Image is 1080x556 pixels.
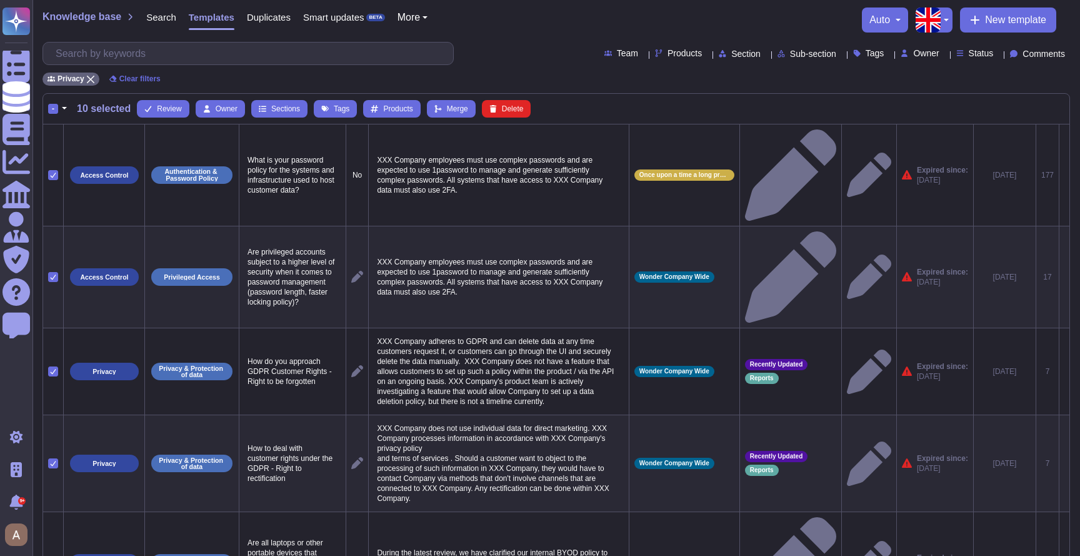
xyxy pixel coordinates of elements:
[397,13,420,23] span: More
[374,333,623,410] p: XXX Company adheres to GDPR and can delete data at any time customers request it, or customers ca...
[57,75,84,83] span: Privacy
[244,152,341,198] p: What is your password policy for the systems and infrastructure used to host customer data?
[374,254,623,300] p: XXX Company employees must use complex passwords and are expected to use 1password to manage and ...
[374,420,623,507] p: XXX Company does not use individual data for direct marketing. XXX Company processes information ...
[2,521,36,548] button: user
[271,105,300,113] span: Sections
[18,497,26,505] div: 9+
[750,467,774,473] span: Reports
[251,100,307,118] button: Sections
[427,100,476,118] button: Merge
[913,49,939,58] span: Owner
[917,267,968,277] span: Expired since:
[750,361,802,368] span: Recently Updated
[917,361,968,372] span: Expired since:
[1041,458,1054,468] div: 7
[790,49,836,58] span: Sub-section
[92,460,116,467] p: Privacy
[917,463,968,473] span: [DATE]
[866,49,884,58] span: Tags
[383,105,412,113] span: Products
[92,368,116,375] p: Privacy
[80,274,128,281] p: Access Control
[979,170,1031,180] div: [DATE]
[750,375,774,382] span: Reports
[363,100,420,118] button: Products
[49,43,453,64] input: Search by keywords
[960,8,1056,33] button: New template
[639,368,709,375] span: Wonder Company Wide
[189,13,234,22] span: Templates
[366,14,384,21] div: BETA
[42,12,121,22] span: Knowledge base
[156,168,228,181] p: Authentication & Password Policy
[1041,170,1054,180] div: 177
[156,365,228,378] p: Privacy & Protection of data
[247,13,291,22] span: Duplicates
[196,100,245,118] button: Owner
[639,460,709,467] span: Wonder Company Wide
[731,49,761,58] span: Section
[917,372,968,382] span: [DATE]
[303,13,364,22] span: Smart updates
[502,105,524,113] span: Delete
[1041,366,1054,377] div: 7
[639,172,729,178] span: Once upon a time a long product was created
[374,152,623,198] p: XXX Company employees must use complex passwords and are expected to use 1password to manage and ...
[750,453,802,460] span: Recently Updated
[639,274,709,280] span: Wonder Company Wide
[1041,272,1054,282] div: 17
[447,105,468,113] span: Merge
[244,353,341,390] p: How do you approach GDPR Customer Rights - Right to be forgotten
[617,49,638,58] span: Team
[216,105,237,113] span: Owner
[667,49,702,58] span: Products
[917,277,968,287] span: [DATE]
[1022,49,1065,58] span: Comments
[80,172,128,179] p: Access Control
[314,100,357,118] button: Tags
[77,104,131,114] span: 10 selected
[916,8,941,33] img: en
[869,15,901,25] button: auto
[244,244,341,310] p: Are privileged accounts subject to a higher level of security when it comes to password managemen...
[5,523,27,546] img: user
[146,13,176,22] span: Search
[917,453,968,463] span: Expired since:
[351,170,364,180] p: No
[397,13,428,23] button: More
[119,75,161,83] span: Clear filters
[334,105,349,113] span: Tags
[869,15,890,25] span: auto
[969,49,994,58] span: Status
[979,272,1031,282] div: [DATE]
[48,104,58,114] div: -
[979,458,1031,468] div: [DATE]
[979,366,1031,377] div: [DATE]
[917,165,968,175] span: Expired since:
[157,105,181,113] span: Review
[985,15,1046,25] span: New template
[917,175,968,185] span: [DATE]
[156,457,228,470] p: Privacy & Protection of data
[164,274,220,281] p: Privileged Access
[244,440,341,487] p: How to deal with customer rights under the GDPR - Right to rectification
[137,100,189,118] button: Review
[482,100,531,118] button: Delete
